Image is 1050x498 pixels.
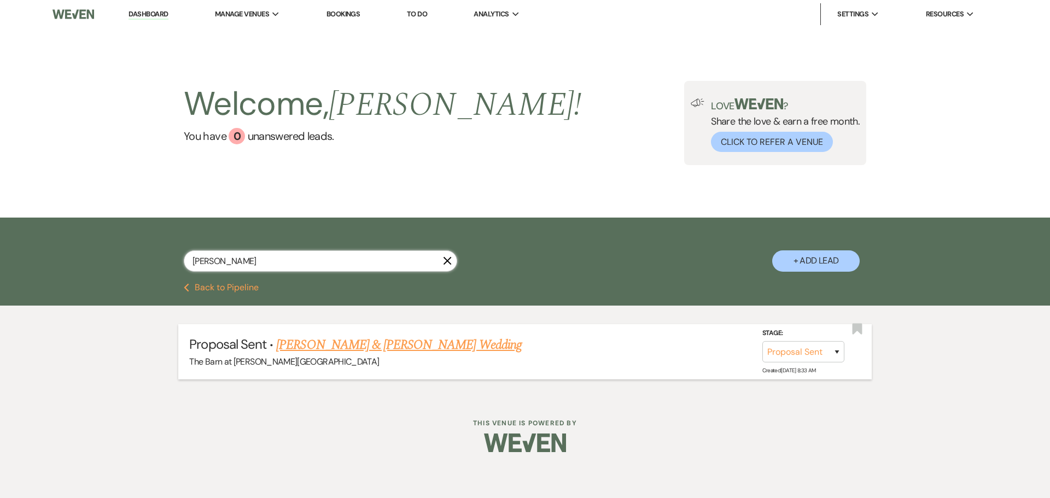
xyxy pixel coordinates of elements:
img: Weven Logo [52,3,94,26]
img: weven-logo-green.svg [734,98,783,109]
h2: Welcome, [184,81,581,128]
a: To Do [407,9,427,19]
a: Dashboard [129,9,168,20]
span: Analytics [474,9,509,20]
span: Resources [926,9,964,20]
p: Love ? [711,98,860,111]
span: [PERSON_NAME] ! [329,80,581,130]
button: + Add Lead [772,250,860,272]
a: You have 0 unanswered leads. [184,128,581,144]
a: Bookings [326,9,360,19]
img: loud-speaker-illustration.svg [691,98,704,107]
a: [PERSON_NAME] & [PERSON_NAME] Wedding [276,335,521,355]
span: The Barn at [PERSON_NAME][GEOGRAPHIC_DATA] [189,356,379,367]
button: Back to Pipeline [184,283,259,292]
button: Click to Refer a Venue [711,132,833,152]
span: Manage Venues [215,9,269,20]
span: Settings [837,9,868,20]
span: Created: [DATE] 8:33 AM [762,367,816,374]
img: Weven Logo [484,424,566,462]
label: Stage: [762,327,844,339]
input: Search by name, event date, email address or phone number [184,250,457,272]
div: 0 [229,128,245,144]
span: Proposal Sent [189,336,266,353]
div: Share the love & earn a free month. [704,98,860,152]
